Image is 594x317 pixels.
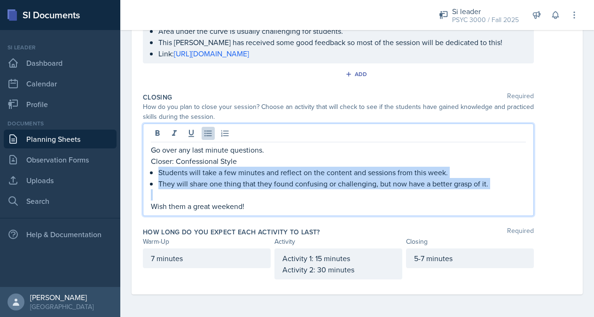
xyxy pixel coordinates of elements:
[158,25,526,37] p: Area under the curve is usually challenging for students.
[282,253,394,264] p: Activity 1: 15 minutes
[158,167,526,178] p: Students will take a few minutes and reflect on the content and sessions from this week.
[30,293,94,302] div: [PERSON_NAME]
[174,48,249,59] a: [URL][DOMAIN_NAME]
[151,144,526,155] p: Go over any last minute questions.
[414,253,526,264] p: 5-7 minutes
[158,48,526,59] p: Link:
[282,264,394,275] p: Activity 2: 30 minutes
[143,102,534,122] div: How do you plan to close your session? Choose an activity that will check to see if the students ...
[274,237,402,247] div: Activity
[4,119,117,128] div: Documents
[452,15,519,25] div: PSYC 3000 / Fall 2025
[143,227,320,237] label: How long do you expect each activity to last?
[507,93,534,102] span: Required
[4,74,117,93] a: Calendar
[452,6,519,17] div: Si leader
[151,201,526,212] p: Wish them a great weekend!
[158,37,526,48] p: This [PERSON_NAME] has received some good feedback so most of the session will be dedicated to this!
[406,237,534,247] div: Closing
[4,43,117,52] div: Si leader
[151,253,263,264] p: 7 minutes
[4,130,117,148] a: Planning Sheets
[342,67,373,81] button: Add
[4,225,117,244] div: Help & Documentation
[151,155,526,167] p: Closer: Confessional Style
[4,95,117,114] a: Profile
[347,70,367,78] div: Add
[158,178,526,189] p: They will share one thing that they found confusing or challenging, but now have a better grasp o...
[4,192,117,210] a: Search
[507,227,534,237] span: Required
[4,54,117,72] a: Dashboard
[143,237,271,247] div: Warm-Up
[4,150,117,169] a: Observation Forms
[4,171,117,190] a: Uploads
[143,93,172,102] label: Closing
[30,302,94,311] div: [GEOGRAPHIC_DATA]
